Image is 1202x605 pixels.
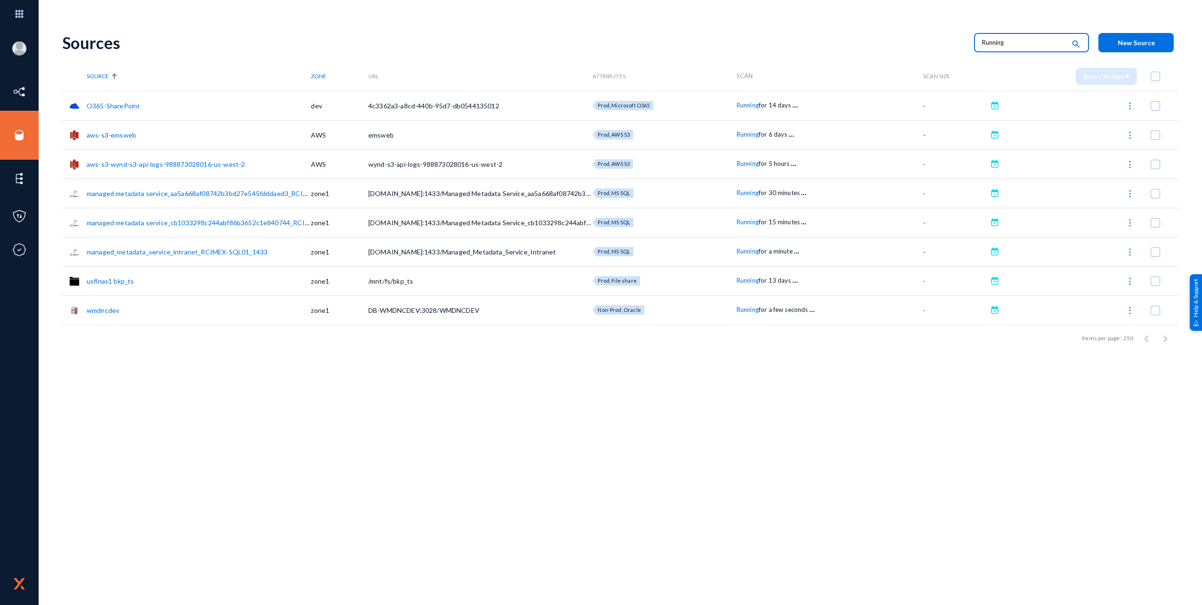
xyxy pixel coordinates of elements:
[737,72,753,80] span: Scan
[793,156,795,168] span: .
[737,218,759,226] span: Running
[797,244,799,255] span: .
[801,186,803,197] span: .
[311,73,368,80] div: Zone
[791,156,793,168] span: .
[759,306,808,313] span: for a few seconds
[923,91,988,120] td: -
[311,295,368,325] td: zone1
[598,131,630,138] span: Prod, AWS S3
[923,179,988,208] td: -
[593,73,625,80] span: Attributes
[1118,39,1155,47] span: New Source
[1070,38,1081,51] mat-icon: search
[311,120,368,149] td: AWS
[69,130,80,140] img: s3.png
[69,188,80,199] img: sqlserver.png
[1190,274,1202,331] div: Help & Support
[598,219,630,225] span: Prod, MS SQL
[87,160,245,168] a: aws-s3-wynd-s3-api-logs-988873028016-us-west-2
[311,73,326,80] span: Zone
[811,302,813,314] span: .
[368,277,413,285] span: /mnt/fs/bkp_ts
[12,172,26,186] img: icon-elements.svg
[759,101,791,109] span: for 14 days
[759,160,790,167] span: for 5 hours
[87,102,140,110] a: O365-SharePoint
[69,276,80,286] img: localfs.svg
[368,219,647,227] span: [DOMAIN_NAME]:1433/Managed Metadata Service_cb1033298c244abf86b3652c1e840744
[368,248,556,256] span: [DOMAIN_NAME]:1433/Managed_Metadata_Service_Intranet
[982,35,1065,49] input: Filter
[923,266,988,295] td: -
[598,278,637,284] span: Prod, File share
[737,160,759,167] span: Running
[87,248,268,256] a: managed_metadata_service_intranet_RCIMEX-SQL01_1433
[12,243,26,257] img: icon-compliance.svg
[1156,329,1175,348] button: Next page
[794,98,796,109] span: .
[87,219,360,227] a: managed metadata service_cb1033298c244abf86b3652c1e840744_RCIMEX-SQL01_1433
[368,102,499,110] span: 4c3362a3-a8cd-440b-95d7-db0544135012
[12,85,26,99] img: icon-inventory.svg
[311,91,368,120] td: dev
[792,127,794,139] span: .
[1082,334,1121,343] div: Items per page:
[12,41,26,56] img: blank-profile-picture.png
[1125,247,1135,257] img: icon-more.svg
[737,277,759,284] span: Running
[598,161,630,167] span: Prod, AWS S3
[788,127,790,139] span: .
[923,295,988,325] td: -
[598,248,630,254] span: Prod, MS SQL
[598,307,641,313] span: Non-Prod, Oracle
[69,101,80,111] img: onedrive.png
[801,215,803,226] span: .
[62,33,965,52] div: Sources
[809,302,811,314] span: .
[87,73,109,80] span: Source
[794,273,796,285] span: .
[759,131,788,138] span: for 6 days
[1125,218,1135,228] img: icon-more.svg
[813,302,815,314] span: .
[69,247,80,257] img: sqlserver.png
[368,160,503,168] span: wynd-s3-api-logs-988873028016-us-west-2
[792,273,794,285] span: .
[759,218,800,226] span: for 15 minutes
[87,306,119,314] a: wmdncdev
[803,215,804,226] span: .
[1098,33,1174,52] button: New Source
[804,215,806,226] span: .
[368,306,479,314] span: DB-WMDNCDEV:3028/WMDNCDEV
[737,247,759,255] span: Running
[311,179,368,208] td: zone1
[1125,277,1135,286] img: icon-more.svg
[923,208,988,237] td: -
[368,73,379,80] span: URL
[1137,329,1156,348] button: Previous page
[803,186,804,197] span: .
[12,209,26,223] img: icon-policies.svg
[737,131,759,138] span: Running
[598,102,650,108] span: Prod, Microsoft O365
[12,128,26,142] img: icon-sources.svg
[737,101,759,109] span: Running
[87,131,136,139] a: aws-s3-emsweb
[759,189,800,196] span: for 30 minutes
[1193,320,1199,326] img: help_support.svg
[368,131,394,139] span: emsweb
[796,244,797,255] span: .
[923,237,988,266] td: -
[69,159,80,170] img: s3.png
[923,149,988,179] td: -
[1125,160,1135,169] img: icon-more.svg
[69,218,80,228] img: sqlserver.png
[923,73,950,80] span: Scan Size
[1125,306,1135,315] img: icon-more.svg
[368,189,645,197] span: [DOMAIN_NAME]:1433/Managed Metadata Service_aa5a668af08742b3bd27e545fdddaed3
[737,189,759,196] span: Running
[1125,101,1135,111] img: icon-more.svg
[598,190,630,196] span: Prod, MS SQL
[311,208,368,237] td: zone1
